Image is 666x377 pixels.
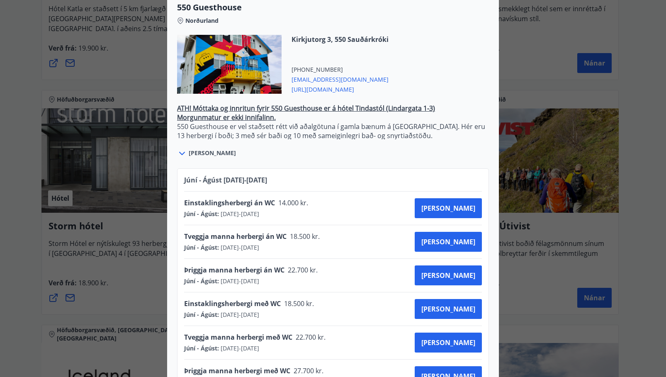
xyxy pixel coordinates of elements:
span: 550 Guesthouse [177,2,489,13]
span: [EMAIL_ADDRESS][DOMAIN_NAME] [292,74,389,84]
span: Kirkjutorg 3, 550 Sauðárkróki [292,35,389,44]
span: Norðurland [185,17,219,25]
span: [URL][DOMAIN_NAME] [292,84,389,94]
span: [PHONE_NUMBER] [292,66,389,74]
